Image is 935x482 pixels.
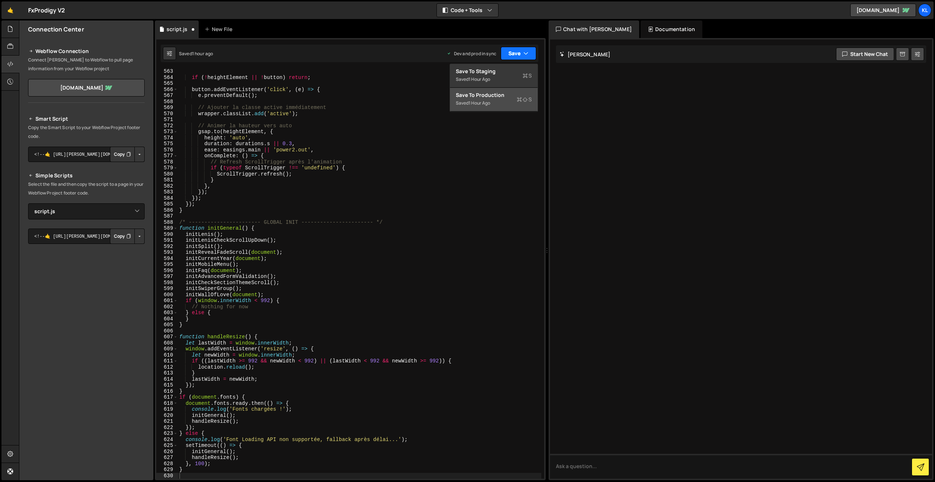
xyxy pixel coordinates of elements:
div: 595 [156,261,178,268]
h2: [PERSON_NAME] [560,51,610,58]
div: 573 [156,129,178,135]
h2: Connection Center [28,25,84,33]
div: 581 [156,177,178,183]
button: Copy [110,147,135,162]
div: Documentation [641,20,702,38]
div: 587 [156,213,178,219]
div: 628 [156,461,178,467]
iframe: YouTube video player [28,327,145,392]
div: Saved [179,50,213,57]
div: 598 [156,280,178,286]
div: 627 [156,455,178,461]
div: 614 [156,376,178,383]
div: 621 [156,418,178,425]
div: 567 [156,93,178,99]
div: 593 [156,249,178,256]
button: Save to ProductionS Saved1 hour ago [450,88,538,112]
div: 1 hour ago [469,76,490,82]
div: 606 [156,328,178,334]
div: 596 [156,268,178,274]
button: Copy [110,229,135,244]
div: 602 [156,304,178,310]
div: 582 [156,183,178,189]
div: 605 [156,322,178,328]
h2: Simple Scripts [28,171,145,180]
div: 575 [156,141,178,147]
div: Button group with nested dropdown [110,229,145,244]
div: 616 [156,388,178,395]
div: 571 [156,117,178,123]
button: Save [501,47,536,60]
p: Connect [PERSON_NAME] to Webflow to pull page information from your Webflow project [28,56,145,73]
div: 620 [156,413,178,419]
button: Save to StagingS Saved1 hour ago [450,64,538,88]
div: 570 [156,111,178,117]
div: 589 [156,225,178,231]
div: script.js [167,26,187,33]
div: 608 [156,340,178,346]
div: 574 [156,135,178,141]
div: 566 [156,87,178,93]
iframe: YouTube video player [28,256,145,322]
h2: Smart Script [28,114,145,123]
div: Save to Staging [456,68,532,75]
div: 1 hour ago [469,100,490,106]
div: Dev and prod in sync [447,50,496,57]
div: 619 [156,406,178,413]
div: 612 [156,364,178,370]
div: 594 [156,256,178,262]
div: 565 [156,80,178,87]
div: 588 [156,219,178,226]
div: 625 [156,443,178,449]
div: 599 [156,286,178,292]
div: 564 [156,75,178,81]
p: Select the file and then copy the script to a page in your Webflow Project footer code. [28,180,145,197]
div: 585 [156,201,178,207]
div: 603 [156,310,178,316]
div: 577 [156,153,178,159]
div: 618 [156,400,178,407]
div: 590 [156,231,178,238]
div: FxProdigy V2 [28,6,65,15]
p: Copy the Smart Script to your Webflow Project footer code. [28,123,145,141]
div: New File [205,26,235,33]
div: 579 [156,165,178,171]
div: Button group with nested dropdown [110,147,145,162]
span: S [517,96,532,103]
div: 580 [156,171,178,177]
div: 601 [156,298,178,304]
div: 610 [156,352,178,358]
div: 578 [156,159,178,165]
span: S [523,72,532,79]
a: Kl [918,4,931,17]
div: 586 [156,207,178,214]
div: 576 [156,147,178,153]
div: 591 [156,237,178,244]
div: 583 [156,189,178,195]
div: 600 [156,292,178,298]
button: Code + Tools [437,4,498,17]
div: 592 [156,244,178,250]
div: 584 [156,195,178,202]
div: 615 [156,382,178,388]
div: 624 [156,437,178,443]
h2: Webflow Connection [28,47,145,56]
div: 630 [156,473,178,479]
div: Save to Production [456,91,532,99]
div: 568 [156,99,178,105]
div: 611 [156,358,178,364]
a: 🤙 [1,1,19,19]
div: 569 [156,105,178,111]
textarea: <!--🤙 [URL][PERSON_NAME][DOMAIN_NAME]> <script>document.addEventListener("DOMContentLoaded", func... [28,147,145,162]
div: 597 [156,274,178,280]
div: Saved [456,75,532,84]
textarea: <!--🤙 [URL][PERSON_NAME][DOMAIN_NAME]> <script>document.addEventListener("DOMContentLoaded", func... [28,229,145,244]
div: 623 [156,430,178,437]
div: 604 [156,316,178,322]
div: 622 [156,425,178,431]
div: 1 hour ago [192,50,213,57]
div: 607 [156,334,178,340]
button: Start new chat [836,48,894,61]
div: 617 [156,394,178,400]
a: [DOMAIN_NAME] [850,4,916,17]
